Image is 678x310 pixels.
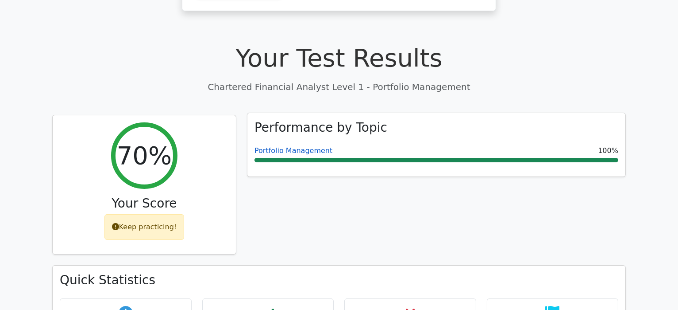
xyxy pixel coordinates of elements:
h2: 70% [117,141,172,170]
h3: Quick Statistics [60,273,618,288]
h1: Your Test Results [52,43,626,73]
a: Portfolio Management [254,146,332,155]
h3: Your Score [60,196,229,211]
span: 100% [598,145,618,156]
div: Keep practicing! [104,214,185,240]
h3: Performance by Topic [254,120,387,135]
p: Chartered Financial Analyst Level 1 - Portfolio Management [52,80,626,94]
